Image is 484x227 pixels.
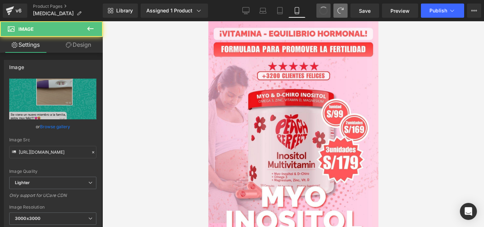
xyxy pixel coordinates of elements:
[33,11,74,16] span: [MEDICAL_DATA]
[390,7,410,15] span: Preview
[237,4,254,18] a: Desktop
[9,169,96,174] div: Image Quality
[103,4,138,18] a: New Library
[40,120,70,133] a: Browse gallery
[9,137,96,142] div: Image Src
[18,26,34,32] span: Image
[3,4,27,18] a: v6
[15,180,30,185] b: Lighter
[116,7,133,14] span: Library
[333,4,348,18] button: Redo
[9,205,96,210] div: Image Resolution
[9,146,96,158] input: Link
[14,6,23,15] div: v6
[316,4,331,18] button: Undo
[53,37,104,53] a: Design
[467,4,481,18] button: More
[382,4,418,18] a: Preview
[271,4,288,18] a: Tablet
[429,8,447,13] span: Publish
[421,4,464,18] button: Publish
[9,123,96,130] div: or
[359,7,371,15] span: Save
[254,4,271,18] a: Laptop
[15,216,40,221] b: 3000x3000
[288,4,305,18] a: Mobile
[146,7,202,14] div: Assigned 1 Product
[33,4,103,9] a: Product Pages
[9,193,96,203] div: Only support for UCare CDN
[460,203,477,220] div: Open Intercom Messenger
[9,60,24,70] div: Image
